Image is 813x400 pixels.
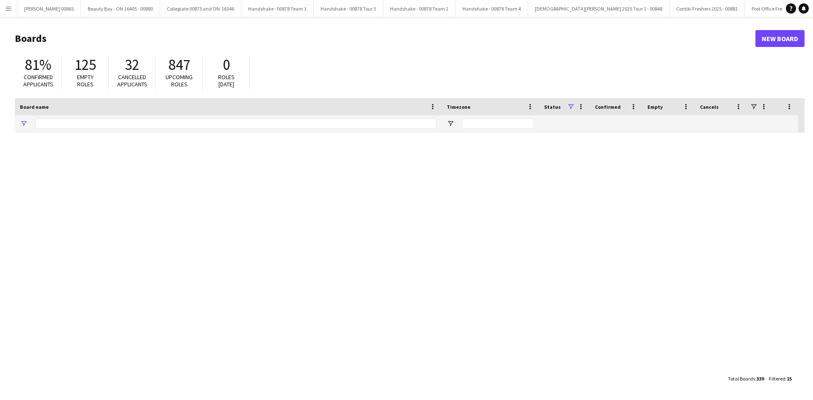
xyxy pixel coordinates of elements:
span: Cancels [700,104,719,110]
input: Timezone Filter Input [462,119,534,129]
button: [PERSON_NAME] 00865 [17,0,81,17]
h1: Boards [15,32,755,45]
span: Total Boards [728,375,755,382]
span: Timezone [447,104,470,110]
span: Confirmed applicants [23,73,53,88]
button: [DEMOGRAPHIC_DATA][PERSON_NAME] 2025 Tour 1 - 00848 [528,0,669,17]
div: : [728,370,764,387]
button: Open Filter Menu [447,120,454,127]
span: 125 [75,55,96,74]
button: Contiki Freshers 2025 - 00881 [669,0,745,17]
div: : [769,370,792,387]
span: 339 [756,375,764,382]
input: Board name Filter Input [35,119,437,129]
span: Board name [20,104,49,110]
span: Status [544,104,561,110]
span: Cancelled applicants [117,73,147,88]
button: Handshake - 00878 Team 4 [456,0,528,17]
button: Collegiate 00875 and ON-16346 [160,0,241,17]
span: Roles [DATE] [218,73,235,88]
button: Handshake - 00878 Tour 3 [314,0,383,17]
button: Beauty Bay - ON 16405 - 00880 [81,0,160,17]
span: 32 [125,55,139,74]
span: 15 [787,375,792,382]
span: Confirmed [595,104,621,110]
button: Handshake - 00878 Team 1 [241,0,314,17]
button: Handshake - 00878 Team 2 [383,0,456,17]
span: Empty [647,104,663,110]
a: New Board [755,30,805,47]
button: Open Filter Menu [20,120,28,127]
span: Empty roles [77,73,94,88]
span: Filtered [769,375,785,382]
span: 0 [223,55,230,74]
span: 81% [25,55,51,74]
span: 847 [169,55,190,74]
span: Upcoming roles [166,73,193,88]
